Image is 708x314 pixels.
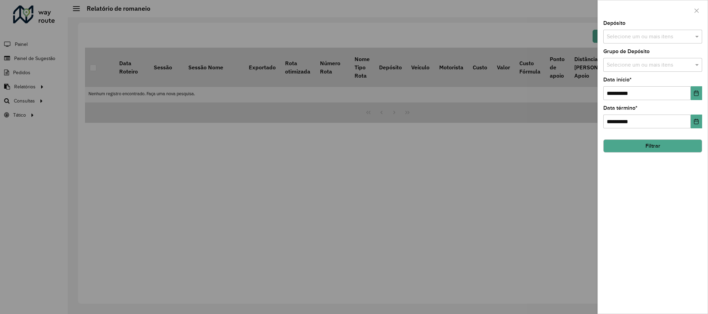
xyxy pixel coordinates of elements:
label: Data início [603,76,632,84]
label: Depósito [603,19,625,27]
label: Data término [603,104,638,112]
button: Filtrar [603,139,702,153]
label: Grupo de Depósito [603,47,650,56]
button: Choose Date [691,115,702,128]
button: Choose Date [691,86,702,100]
